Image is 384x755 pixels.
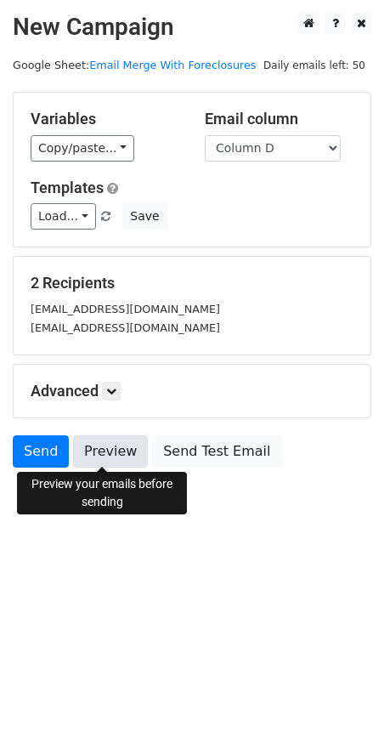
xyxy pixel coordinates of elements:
[31,135,134,162] a: Copy/paste...
[31,203,96,230] a: Load...
[31,382,353,400] h5: Advanced
[17,472,187,514] div: Preview your emails before sending
[13,435,69,468] a: Send
[299,673,384,755] iframe: Chat Widget
[13,59,256,71] small: Google Sheet:
[31,179,104,196] a: Templates
[257,56,371,75] span: Daily emails left: 50
[73,435,148,468] a: Preview
[31,321,220,334] small: [EMAIL_ADDRESS][DOMAIN_NAME]
[31,110,179,128] h5: Variables
[31,303,220,315] small: [EMAIL_ADDRESS][DOMAIN_NAME]
[257,59,371,71] a: Daily emails left: 50
[13,13,371,42] h2: New Campaign
[152,435,281,468] a: Send Test Email
[205,110,353,128] h5: Email column
[122,203,167,230] button: Save
[31,274,353,292] h5: 2 Recipients
[89,59,256,71] a: Email Merge With Foreclosures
